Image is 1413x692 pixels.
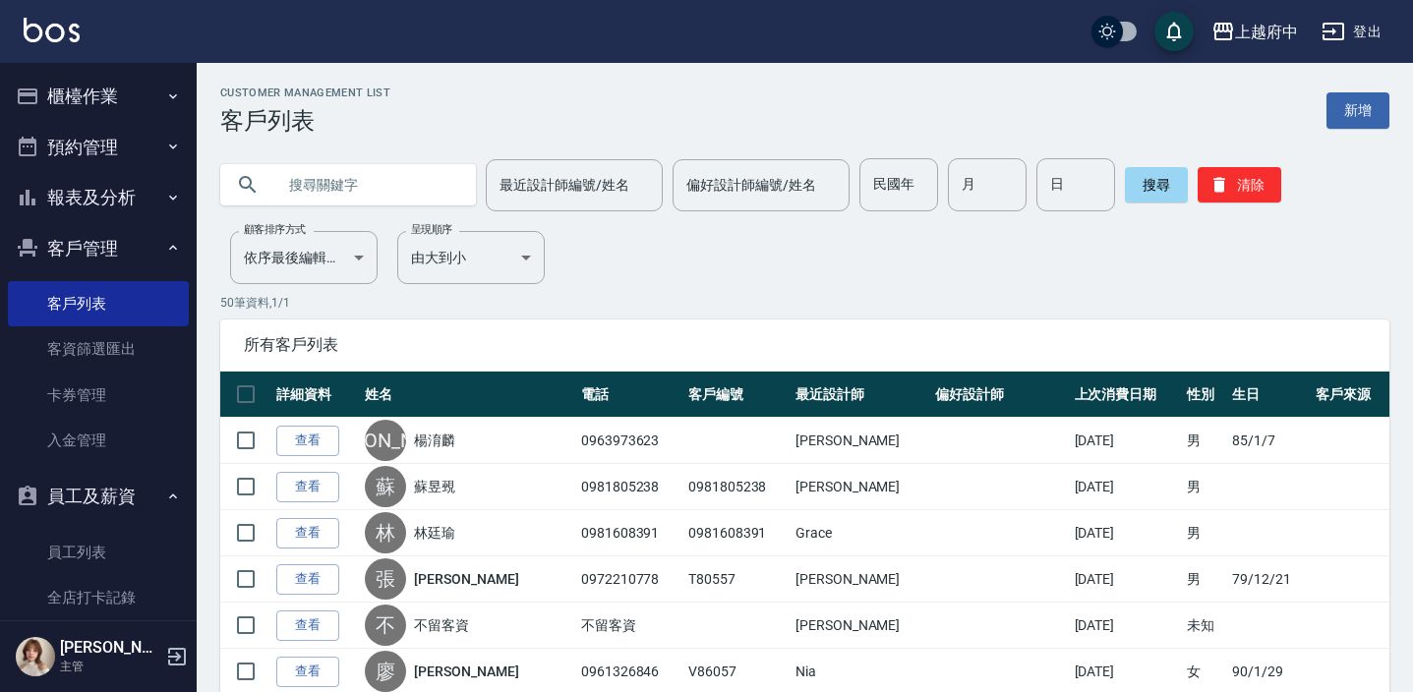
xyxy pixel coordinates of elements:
[1314,14,1389,50] button: 登出
[414,569,518,589] a: [PERSON_NAME]
[276,610,339,641] a: 查看
[8,471,189,522] button: 員工及薪資
[365,512,406,553] div: 林
[791,372,930,418] th: 最近設計師
[1182,418,1227,464] td: 男
[1198,167,1281,202] button: 清除
[930,372,1070,418] th: 偏好設計師
[1125,167,1188,202] button: 搜尋
[365,651,406,692] div: 廖
[271,372,360,418] th: 詳細資料
[276,564,339,595] a: 查看
[8,122,189,173] button: 預約管理
[220,107,390,135] h3: 客戶列表
[1070,510,1182,556] td: [DATE]
[411,222,452,237] label: 呈現順序
[791,603,930,649] td: [PERSON_NAME]
[1311,372,1389,418] th: 客戶來源
[8,326,189,372] a: 客資篩選匯出
[414,477,455,496] a: 蘇昱覡
[24,18,80,42] img: Logo
[414,431,455,450] a: 楊淯麟
[1070,418,1182,464] td: [DATE]
[275,158,460,211] input: 搜尋關鍵字
[1070,556,1182,603] td: [DATE]
[1227,418,1311,464] td: 85/1/7
[8,575,189,620] a: 全店打卡記錄
[414,615,469,635] a: 不留客資
[791,510,930,556] td: Grace
[1182,603,1227,649] td: 未知
[8,418,189,463] a: 入金管理
[8,223,189,274] button: 客戶管理
[276,472,339,502] a: 查看
[1235,20,1298,44] div: 上越府中
[397,231,545,284] div: 由大到小
[414,662,518,681] a: [PERSON_NAME]
[683,372,791,418] th: 客戶編號
[1070,464,1182,510] td: [DATE]
[414,523,455,543] a: 林廷瑜
[1070,372,1182,418] th: 上次消費日期
[791,464,930,510] td: [PERSON_NAME]
[8,530,189,575] a: 員工列表
[1070,603,1182,649] td: [DATE]
[576,418,683,464] td: 0963973623
[230,231,378,284] div: 依序最後編輯時間
[244,222,306,237] label: 顧客排序方式
[576,603,683,649] td: 不留客資
[576,464,683,510] td: 0981805238
[360,372,576,418] th: 姓名
[60,658,160,675] p: 主管
[276,657,339,687] a: 查看
[1326,92,1389,129] a: 新增
[276,518,339,548] a: 查看
[365,466,406,507] div: 蘇
[220,294,1389,312] p: 50 筆資料, 1 / 1
[8,71,189,122] button: 櫃檯作業
[683,464,791,510] td: 0981805238
[16,637,55,676] img: Person
[8,172,189,223] button: 報表及分析
[1182,556,1227,603] td: 男
[1227,556,1311,603] td: 79/12/21
[276,426,339,456] a: 查看
[365,605,406,646] div: 不
[365,558,406,600] div: 張
[576,556,683,603] td: 0972210778
[1204,12,1306,52] button: 上越府中
[683,510,791,556] td: 0981608391
[8,373,189,418] a: 卡券管理
[8,281,189,326] a: 客戶列表
[1227,372,1311,418] th: 生日
[576,372,683,418] th: 電話
[791,556,930,603] td: [PERSON_NAME]
[683,556,791,603] td: T80557
[1182,510,1227,556] td: 男
[576,510,683,556] td: 0981608391
[791,418,930,464] td: [PERSON_NAME]
[220,86,390,99] h2: Customer Management List
[1182,372,1227,418] th: 性別
[244,335,1366,355] span: 所有客戶列表
[365,420,406,461] div: [PERSON_NAME]
[60,638,160,658] h5: [PERSON_NAME]
[1182,464,1227,510] td: 男
[1154,12,1194,51] button: save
